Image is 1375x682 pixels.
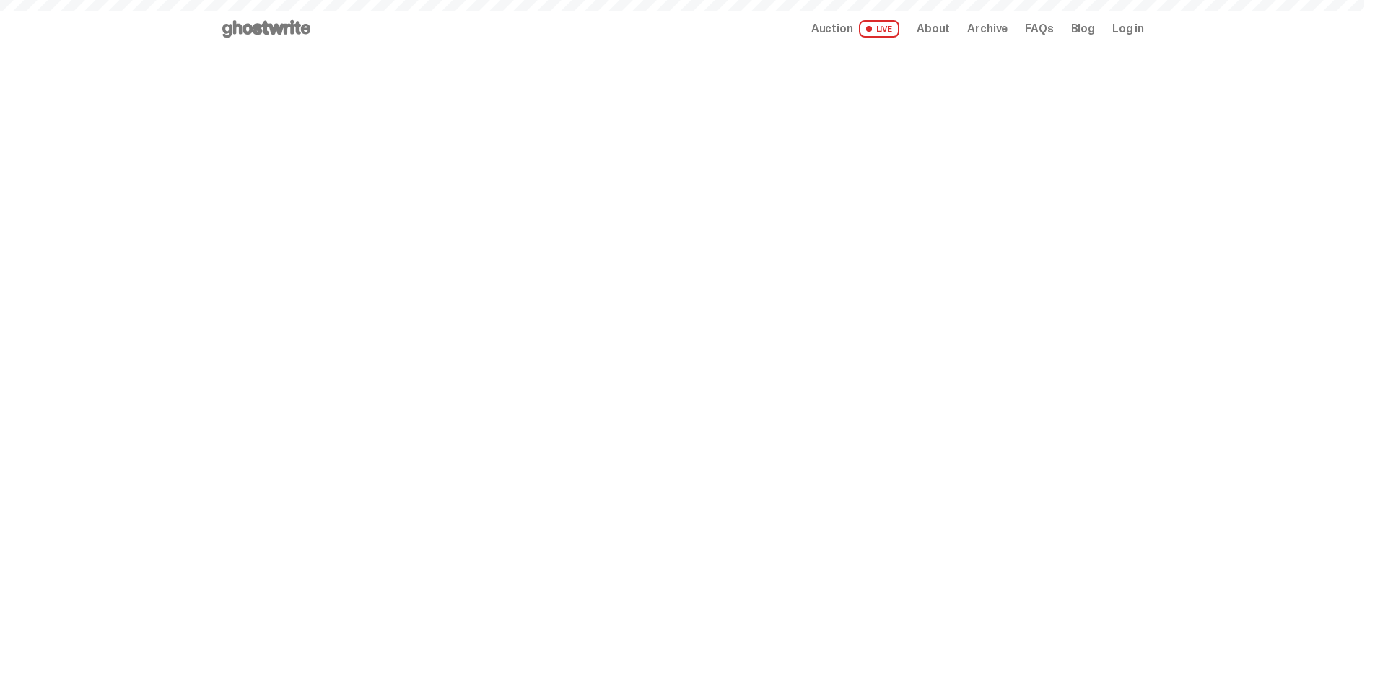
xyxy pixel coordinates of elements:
span: Auction [811,23,853,35]
a: FAQs [1025,23,1053,35]
a: Log in [1112,23,1144,35]
a: Blog [1071,23,1095,35]
span: LIVE [859,20,900,38]
a: About [917,23,950,35]
a: Auction LIVE [811,20,899,38]
a: Archive [967,23,1008,35]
